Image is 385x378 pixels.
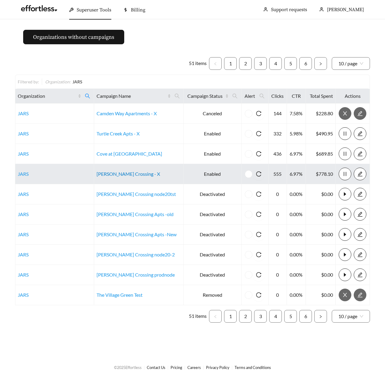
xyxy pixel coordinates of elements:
[45,79,71,84] span: Organization :
[224,310,236,322] a: 1
[314,57,327,70] li: Next Page
[306,144,336,164] td: $689.85
[339,208,351,221] button: caret-right
[97,131,140,136] a: Turtle Creek Apts - X
[287,124,306,144] td: 5.98%
[252,272,265,277] span: reload
[18,252,29,257] a: JARS
[252,131,265,136] span: reload
[254,310,266,322] a: 3
[269,57,282,70] li: 4
[186,92,224,100] span: Campaign Status
[252,168,265,180] button: reload
[239,57,252,70] li: 2
[338,310,363,322] span: 10 / page
[97,191,176,197] a: [PERSON_NAME] Crossing node20tst
[354,191,366,197] a: edit
[285,57,297,70] a: 5
[187,365,201,370] a: Careers
[354,208,366,221] button: edit
[306,245,336,265] td: $0.00
[184,164,242,184] td: Enabled
[354,212,366,217] span: edit
[287,89,306,104] th: CTR
[354,171,366,177] span: edit
[224,57,236,70] a: 1
[189,57,207,70] li: 51 items
[269,89,287,104] th: Clicks
[354,248,366,261] button: edit
[338,57,363,70] span: 10 / page
[354,110,366,116] a: edit
[354,107,366,120] button: edit
[354,188,366,200] button: edit
[252,268,265,281] button: reload
[287,184,306,204] td: 0.00%
[354,231,366,237] a: edit
[339,171,351,177] span: pause
[239,57,251,70] a: 2
[306,89,336,104] th: Total Spent
[184,225,242,245] td: Deactivated
[269,310,282,322] a: 4
[174,93,180,99] span: search
[23,30,124,44] button: Organizations without campaigns
[287,285,306,305] td: 0.00%
[269,285,287,305] td: 0
[339,191,351,197] span: caret-right
[184,184,242,204] td: Deactivated
[18,151,29,156] a: JARS
[319,315,322,318] span: right
[299,57,312,70] li: 6
[209,57,222,70] button: left
[252,171,265,177] span: reload
[269,310,282,323] li: 4
[339,228,351,241] button: caret-right
[259,93,265,99] span: search
[252,188,265,200] button: reload
[314,310,327,323] li: Next Page
[97,171,160,177] a: [PERSON_NAME] Crossing - X
[287,245,306,265] td: 0.00%
[82,91,93,101] span: search
[354,272,366,277] span: edit
[114,365,142,370] span: © 2025 Effortless
[85,93,90,99] span: search
[252,111,265,116] span: reload
[254,57,266,70] a: 3
[184,285,242,305] td: Removed
[269,204,287,225] td: 0
[284,310,297,323] li: 5
[300,57,312,70] a: 6
[287,225,306,245] td: 0.00%
[354,289,366,301] button: edit
[252,292,265,298] span: reload
[252,147,265,160] button: reload
[332,57,370,70] div: Page Size
[306,225,336,245] td: $0.00
[252,107,265,120] button: reload
[254,310,267,323] li: 3
[184,144,242,164] td: Enabled
[287,164,306,184] td: 6.97%
[339,248,351,261] button: caret-right
[97,110,157,116] a: Camden Way Apartments - X
[269,245,287,265] td: 0
[354,151,366,156] a: edit
[269,104,287,124] td: 144
[306,184,336,204] td: $0.00
[257,91,267,101] span: search
[189,310,207,323] li: 51 items
[269,57,282,70] a: 4
[327,7,364,13] span: [PERSON_NAME]
[252,191,265,197] span: reload
[184,124,242,144] td: Enabled
[224,57,237,70] li: 1
[18,231,29,237] a: JARS
[206,365,229,370] a: Privacy Policy
[235,365,271,370] a: Terms and Conditions
[18,292,29,298] a: JARS
[171,365,182,370] a: Pricing
[230,91,240,101] span: search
